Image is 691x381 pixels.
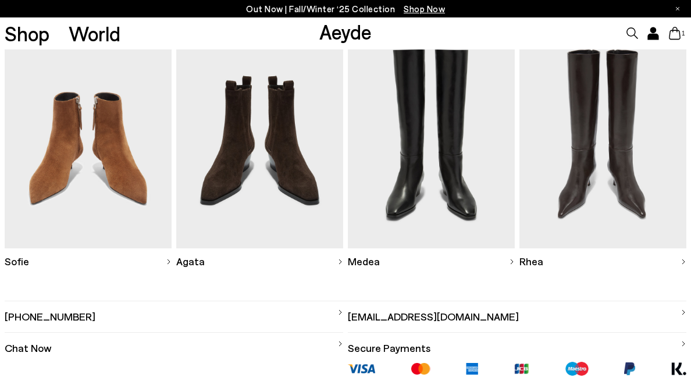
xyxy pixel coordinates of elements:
span: Agata [176,254,205,269]
a: [PHONE_NUMBER] [5,301,343,324]
span: Medea [348,254,380,269]
a: Agata [176,248,343,275]
a: [EMAIL_ADDRESS][DOMAIN_NAME] [348,301,686,324]
img: Descriptive text [176,32,343,248]
a: Chat Now [5,333,343,355]
img: Descriptive text [519,32,686,248]
a: Rhea [519,248,686,275]
img: svg%3E [166,259,172,265]
a: 1 [669,27,681,40]
img: Descriptive text [348,32,515,248]
span: Sofie [5,254,29,269]
img: svg%3E [681,259,686,265]
span: Rhea [519,254,543,269]
a: Secure Payments [348,333,686,355]
a: World [69,23,120,44]
span: Navigate to /collections/new-in [404,3,445,14]
img: svg%3E [509,259,515,265]
a: Shop [5,23,49,44]
img: svg%3E [681,341,686,347]
a: Aeyde [319,19,372,44]
img: svg%3E [337,341,343,347]
a: Medea [348,248,515,275]
span: 1 [681,30,686,37]
img: Descriptive text [5,32,172,248]
a: Sofie [5,248,172,275]
img: svg%3E [681,309,686,315]
img: svg%3E [337,309,343,315]
p: Out Now | Fall/Winter ‘25 Collection [246,2,445,16]
img: svg%3E [337,259,343,265]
